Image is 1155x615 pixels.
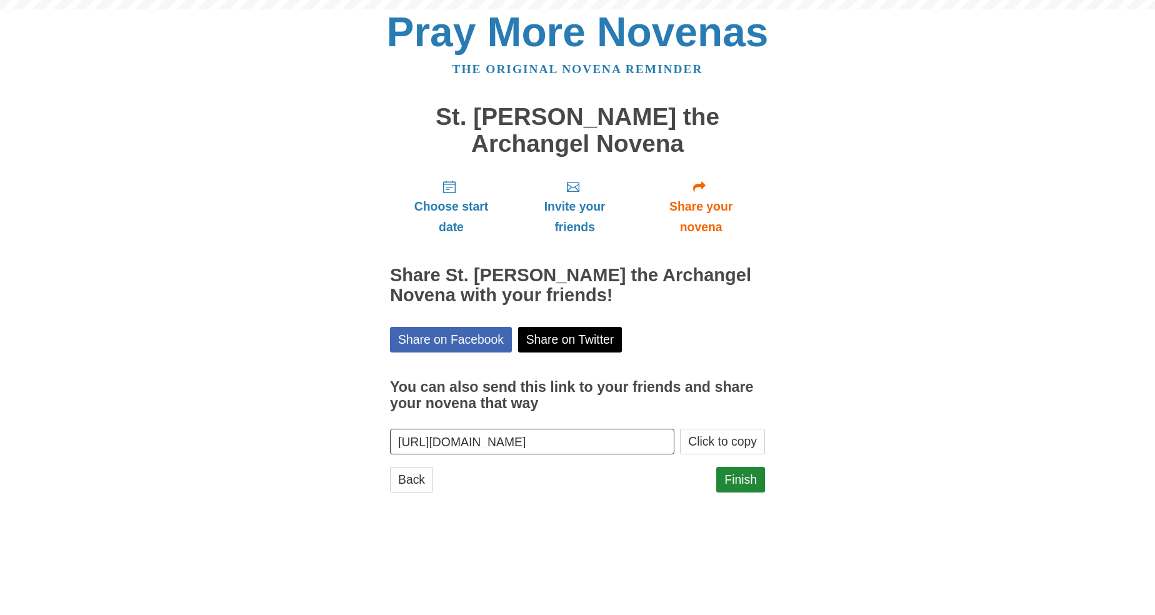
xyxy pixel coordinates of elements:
a: Share your novena [637,169,765,244]
h3: You can also send this link to your friends and share your novena that way [390,379,765,411]
a: Choose start date [390,169,512,244]
a: Back [390,467,433,492]
span: Choose start date [402,196,500,237]
a: Share on Facebook [390,327,512,352]
span: Share your novena [649,196,752,237]
button: Click to copy [680,429,765,454]
a: Invite your friends [512,169,637,244]
h1: St. [PERSON_NAME] the Archangel Novena [390,104,765,157]
a: Share on Twitter [518,327,622,352]
a: Finish [716,467,765,492]
h2: Share St. [PERSON_NAME] the Archangel Novena with your friends! [390,266,765,306]
a: Pray More Novenas [387,9,769,55]
span: Invite your friends [525,196,624,237]
a: The original novena reminder [452,62,703,76]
